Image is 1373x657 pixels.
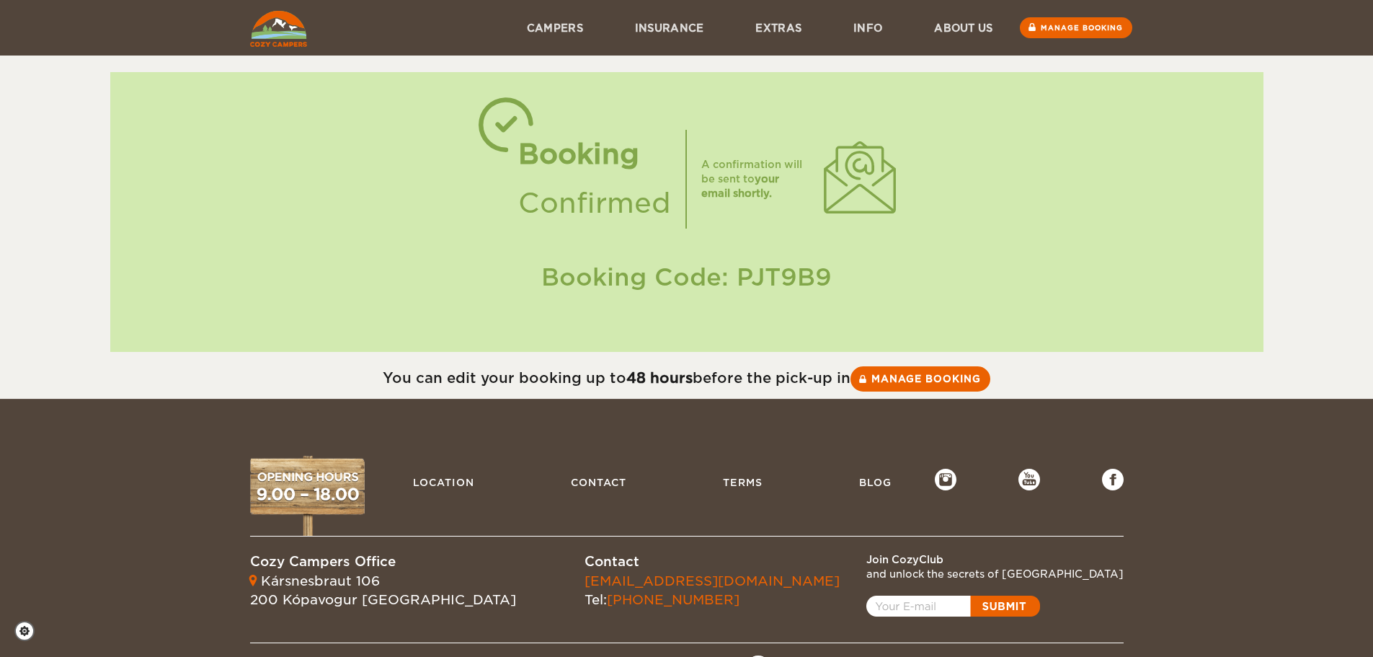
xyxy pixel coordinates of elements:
div: Booking [518,130,671,179]
a: Cookie settings [14,621,44,641]
div: Contact [585,552,840,571]
a: Contact [564,469,634,496]
a: [EMAIL_ADDRESS][DOMAIN_NAME] [585,573,840,588]
div: Cozy Campers Office [250,552,516,571]
a: Manage booking [1020,17,1132,38]
a: Blog [852,469,899,496]
a: Open popup [866,596,1040,617]
div: Kársnesbraut 106 200 Kópavogur [GEOGRAPHIC_DATA] [250,572,516,609]
a: Location [406,469,481,496]
div: A confirmation will be sent to [701,157,809,200]
div: Tel: [585,572,840,609]
div: Booking Code: PJT9B9 [125,260,1249,294]
div: Confirmed [518,179,671,228]
a: Terms [716,469,770,496]
strong: 48 hours [626,369,693,387]
a: Manage booking [850,366,990,392]
div: Join CozyClub [866,552,1124,567]
a: [PHONE_NUMBER] [607,592,739,607]
img: Cozy Campers [250,11,307,47]
div: and unlock the secrets of [GEOGRAPHIC_DATA] [866,567,1124,581]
